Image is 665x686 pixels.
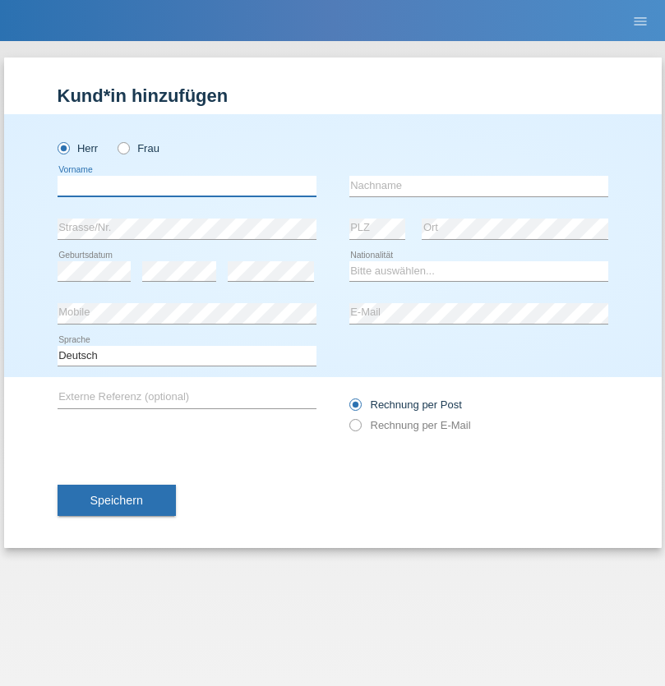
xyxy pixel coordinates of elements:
input: Herr [58,142,68,153]
span: Speichern [90,494,143,507]
label: Rechnung per Post [349,398,462,411]
label: Frau [118,142,159,154]
i: menu [632,13,649,30]
input: Rechnung per E-Mail [349,419,360,440]
button: Speichern [58,485,176,516]
input: Frau [118,142,128,153]
label: Rechnung per E-Mail [349,419,471,431]
h1: Kund*in hinzufügen [58,85,608,106]
label: Herr [58,142,99,154]
input: Rechnung per Post [349,398,360,419]
a: menu [624,16,657,25]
